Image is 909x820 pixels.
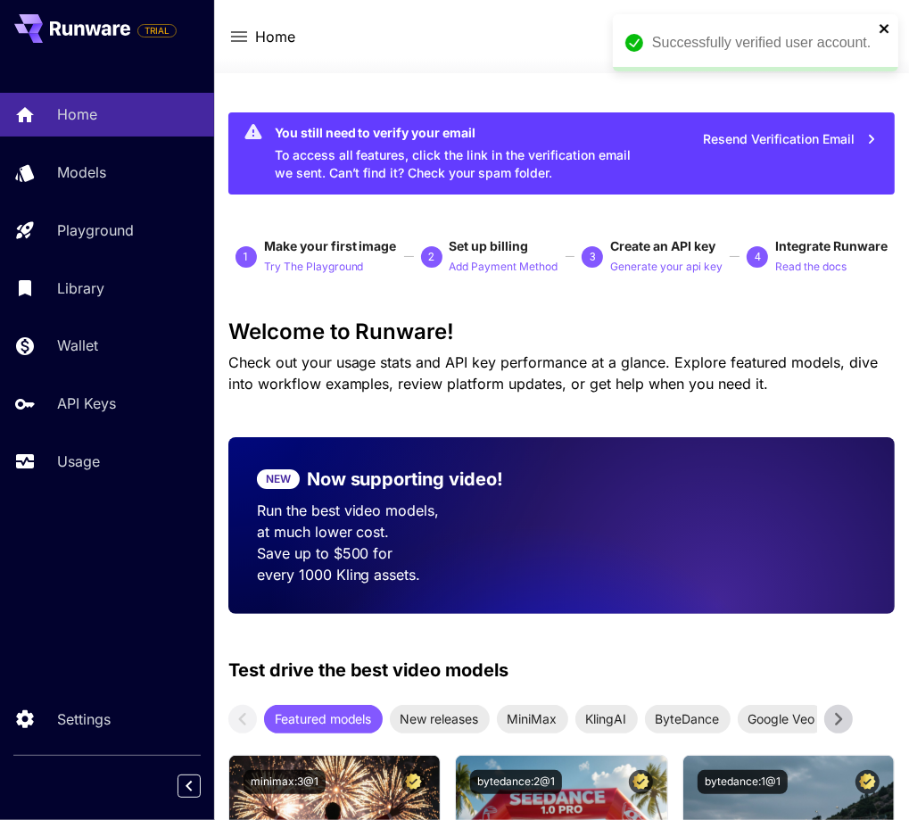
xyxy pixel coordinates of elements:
p: Run the best video models, at much lower cost. [257,500,533,543]
p: 1 [243,249,249,265]
button: bytedance:1@1 [698,770,788,794]
button: minimax:3@1 [244,770,326,794]
button: Collapse sidebar [178,774,201,798]
button: Generate your api key [610,255,723,277]
p: Models [57,162,106,183]
span: Create an API key [610,238,715,253]
p: Library [57,277,104,299]
button: Certified Model – Vetted for best performance and includes a commercial license. [401,770,426,794]
div: KlingAI [575,705,638,733]
button: Certified Model – Vetted for best performance and includes a commercial license. [855,770,880,794]
div: Collapse sidebar [191,770,214,802]
span: MiniMax [497,709,568,728]
h3: Welcome to Runware! [228,319,896,344]
span: Integrate Runware [775,238,888,253]
p: 2 [428,249,434,265]
span: Make your first image [264,238,397,253]
div: MiniMax [497,705,568,733]
p: Playground [57,219,134,241]
div: ByteDance [645,705,731,733]
p: Save up to $500 for every 1000 Kling assets. [257,543,533,585]
p: Generate your api key [610,259,723,276]
p: Settings [57,708,111,730]
span: TRIAL [138,24,176,37]
p: 3 [590,249,596,265]
button: Certified Model – Vetted for best performance and includes a commercial license. [629,770,653,794]
span: New releases [390,709,490,728]
p: Home [57,104,97,125]
span: Check out your usage stats and API key performance at a glance. Explore featured models, dive int... [228,353,879,393]
button: Resend Verification Email [693,121,888,158]
div: You still need to verify your email [275,123,651,142]
div: Successfully verified user account. [652,32,873,54]
p: API Keys [57,393,116,414]
div: Featured models [264,705,383,733]
p: Usage [57,451,100,472]
a: Home [255,26,295,47]
nav: breadcrumb [255,26,295,47]
p: 4 [755,249,761,265]
div: To access all features, click the link in the verification email we sent. Can’t find it? Check yo... [275,118,651,189]
button: Read the docs [775,255,847,277]
button: Try The Playground [264,255,364,277]
p: NEW [266,471,291,487]
button: Add Payment Method [450,255,558,277]
span: Featured models [264,709,383,728]
span: Google Veo [738,709,826,728]
p: Wallet [57,335,98,356]
p: Test drive the best video models [228,657,509,683]
span: Set up billing [450,238,529,253]
span: KlingAI [575,709,638,728]
button: close [879,21,891,36]
p: Read the docs [775,259,847,276]
span: Add your payment card to enable full platform functionality. [137,20,177,41]
div: New releases [390,705,490,733]
p: Add Payment Method [450,259,558,276]
button: bytedance:2@1 [470,770,562,794]
p: Try The Playground [264,259,364,276]
div: Google Veo [738,705,826,733]
p: Now supporting video! [307,466,504,493]
span: ByteDance [645,709,731,728]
